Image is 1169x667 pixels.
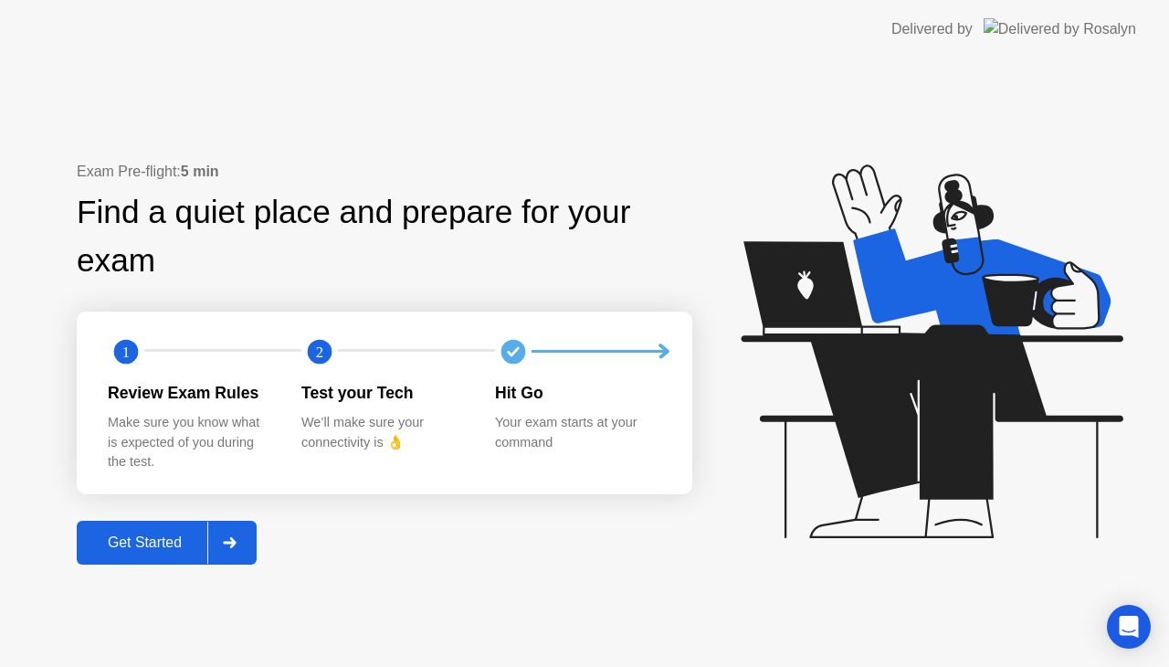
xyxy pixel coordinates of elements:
div: Delivered by [891,18,973,40]
div: Find a quiet place and prepare for your exam [77,188,692,285]
div: We’ll make sure your connectivity is 👌 [301,413,466,452]
div: Your exam starts at your command [495,413,659,452]
div: Exam Pre-flight: [77,161,692,183]
div: Make sure you know what is expected of you during the test. [108,413,272,472]
text: 1 [122,343,130,360]
button: Get Started [77,521,257,565]
div: Review Exam Rules [108,381,272,405]
div: Get Started [82,535,207,551]
div: Test your Tech [301,381,466,405]
text: 2 [316,343,323,360]
div: Hit Go [495,381,659,405]
div: Open Intercom Messenger [1107,605,1151,649]
img: Delivered by Rosalyn [984,18,1136,39]
b: 5 min [181,164,219,179]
